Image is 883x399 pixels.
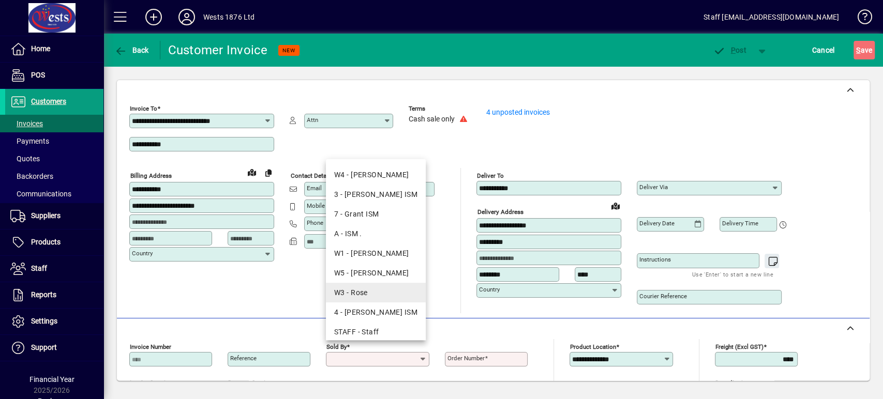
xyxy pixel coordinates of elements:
span: NEW [282,47,295,54]
mat-label: Order number [447,355,485,362]
mat-label: Reference [230,355,257,362]
div: 7 - Grant ISM [334,209,417,220]
button: Post [708,41,752,59]
div: W1 - [PERSON_NAME] [334,248,417,259]
a: Quotes [5,150,103,167]
mat-option: W4 - Craig [326,165,426,185]
mat-option: W5 - Kate [326,263,426,283]
a: Knowledge Base [849,2,870,36]
span: Cash sale only [409,115,455,124]
mat-label: Invoice To [130,105,157,112]
button: Save [854,41,875,59]
mat-label: Mobile [307,202,325,209]
mat-option: A - ISM . [326,224,426,243]
a: Suppliers [5,203,103,229]
div: Customer Invoice [168,42,268,58]
mat-option: W3 - Rose [326,283,426,302]
mat-hint: Use 'Enter' to start a new line [692,268,773,280]
mat-option: 3 - David ISM [326,185,426,204]
button: Add [137,8,170,26]
span: POS [31,71,45,79]
span: Customers [31,97,66,105]
span: ost [713,46,746,54]
div: STAFF - Staff [334,327,417,337]
a: Home [5,36,103,62]
a: Staff [5,256,103,282]
mat-label: Freight (excl GST) [715,343,764,350]
span: Payments [10,137,49,145]
mat-option: 4 - Shane ISM [326,302,426,322]
a: POS [5,63,103,88]
a: View on map [244,164,260,180]
button: Cancel [810,41,837,59]
mat-label: Delivery time [722,220,758,227]
mat-label: Deliver via [639,183,668,191]
span: Backorders [10,172,53,180]
button: Copy to Delivery address [260,164,277,181]
span: Quotes [10,155,40,163]
mat-label: Courier Reference [639,293,687,300]
mat-option: 7 - Grant ISM [326,204,426,224]
mat-label: Attn [307,116,318,124]
span: Products [31,238,61,246]
span: Settings [31,317,57,325]
span: Support [31,343,57,351]
mat-label: Payment due [228,379,263,387]
span: Home [31,44,50,53]
div: A - ISM . [334,228,417,239]
mat-label: Sold by [326,343,347,350]
mat-label: Rounding [715,379,740,387]
div: Wests 1876 Ltd [203,9,255,25]
mat-label: Country [132,250,153,257]
mat-label: Deliver To [477,172,504,179]
div: W4 - [PERSON_NAME] [334,170,417,180]
mat-label: Delivery date [639,220,675,227]
div: Staff [EMAIL_ADDRESS][DOMAIN_NAME] [704,9,839,25]
a: Products [5,229,103,255]
span: ave [856,42,872,58]
a: Settings [5,309,103,334]
mat-label: Email [307,185,322,192]
a: Communications [5,185,103,203]
a: Reports [5,282,103,308]
button: Back [112,41,152,59]
div: W5 - [PERSON_NAME] [334,268,417,279]
mat-label: Country [479,286,500,293]
mat-label: Product location [570,343,616,350]
a: Invoices [5,115,103,132]
div: 3 - [PERSON_NAME] ISM [334,189,417,200]
button: Profile [170,8,203,26]
span: Financial Year [29,375,74,383]
span: Staff [31,264,47,272]
a: 4 unposted invoices [486,108,550,116]
a: View on map [607,197,624,214]
div: W3 - Rose [334,287,417,298]
span: S [856,46,860,54]
span: Suppliers [31,211,61,220]
span: Reports [31,290,56,299]
span: Cancel [812,42,835,58]
mat-label: Invoice number [130,343,171,350]
span: P [731,46,736,54]
a: Backorders [5,167,103,185]
app-page-header-button: Back [103,41,160,59]
span: Terms [409,105,471,112]
mat-option: W1 - Judy [326,243,426,263]
mat-label: Phone [307,219,323,226]
mat-label: Invoice date [130,379,163,387]
a: Support [5,335,103,361]
span: Invoices [10,119,43,128]
span: Communications [10,190,71,198]
div: 4 - [PERSON_NAME] ISM [334,307,417,318]
span: Back [114,46,149,54]
a: Payments [5,132,103,150]
mat-label: Instructions [639,256,671,263]
mat-option: STAFF - Staff [326,322,426,342]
